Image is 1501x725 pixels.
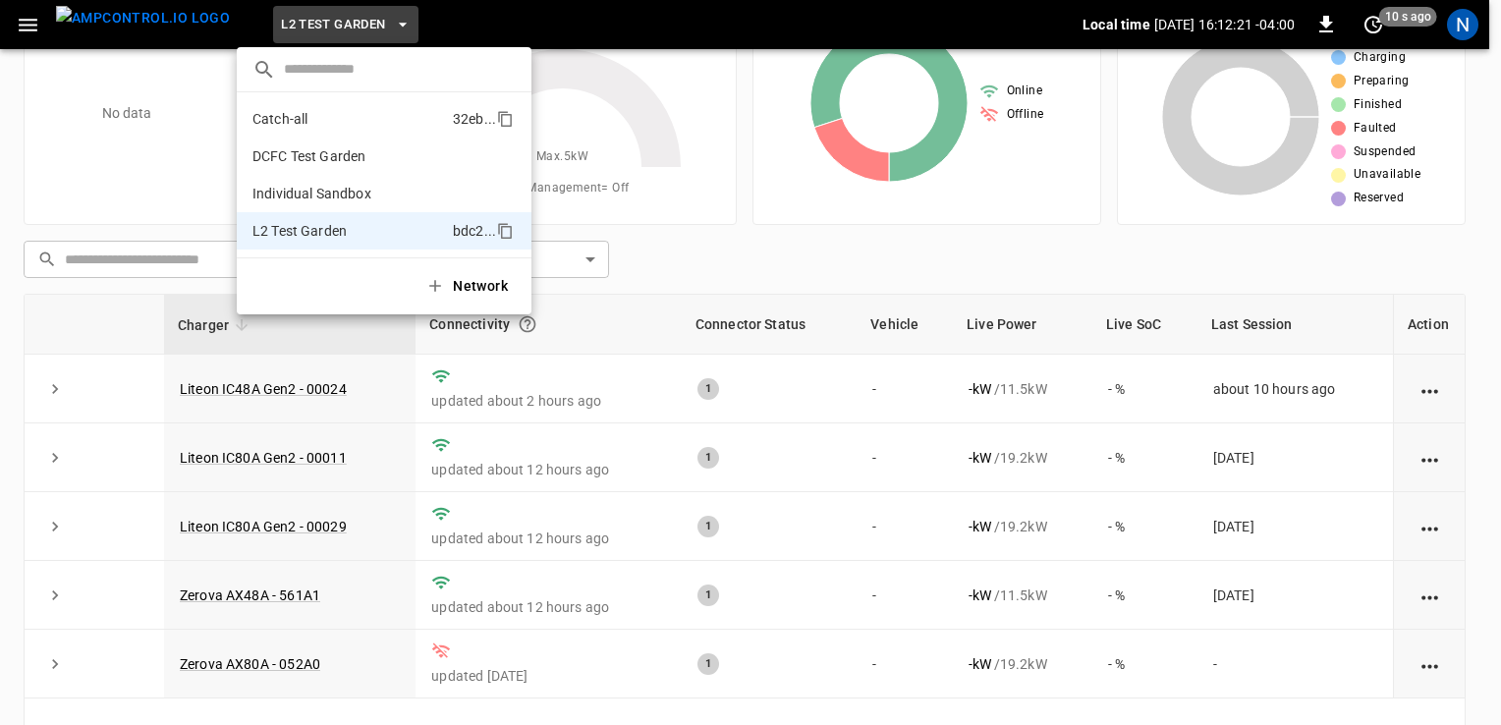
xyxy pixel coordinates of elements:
div: copy [495,219,517,243]
p: Catch-all [252,109,445,129]
div: copy [495,107,517,131]
p: Individual Sandbox [252,184,445,203]
p: L2 Test Garden [252,221,445,241]
p: DCFC Test Garden [252,146,446,166]
button: Network [414,266,524,307]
